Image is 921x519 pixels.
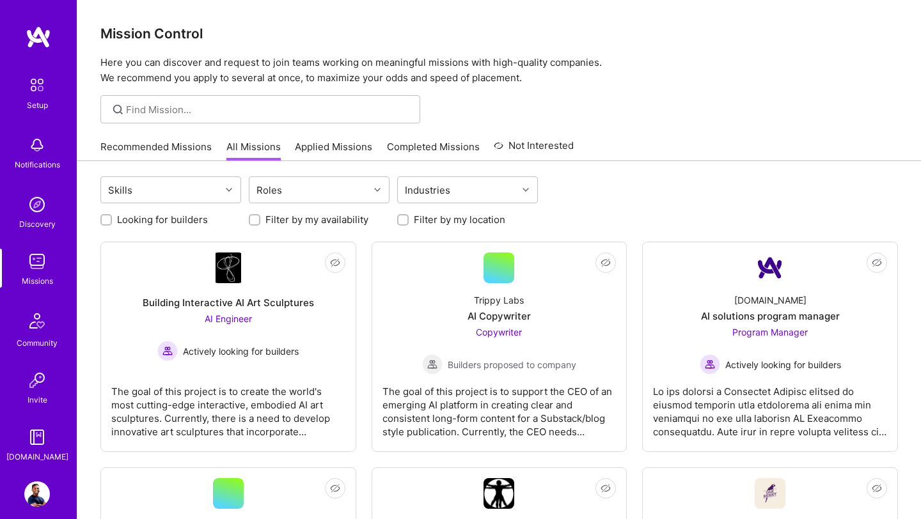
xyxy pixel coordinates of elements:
[653,252,887,441] a: Company Logo[DOMAIN_NAME]AI solutions program managerProgram Manager Actively looking for builder...
[126,103,411,116] input: Find Mission...
[205,313,252,324] span: AI Engineer
[755,252,785,283] img: Company Logo
[700,354,720,375] img: Actively looking for builders
[28,393,47,407] div: Invite
[382,375,617,438] div: The goal of this project is to support the CEO of an emerging AI platform in creating clear and c...
[226,140,281,161] a: All Missions
[734,293,807,307] div: [DOMAIN_NAME]
[22,306,52,336] img: Community
[21,481,53,507] a: User Avatar
[484,478,514,509] img: Company Logo
[387,140,480,161] a: Completed Missions
[111,375,345,438] div: The goal of this project is to create the world's most cutting-edge interactive, embodied AI art ...
[382,252,617,441] a: Trippy LabsAI CopywriterCopywriter Builders proposed to companyBuilders proposed to companyThe go...
[111,102,125,117] i: icon SearchGrey
[374,187,381,193] i: icon Chevron
[265,213,368,226] label: Filter by my availability
[24,132,50,158] img: bell
[725,358,841,371] span: Actively looking for builders
[15,158,60,171] div: Notifications
[111,252,345,441] a: Company LogoBuilding Interactive AI Art SculpturesAI Engineer Actively looking for buildersActive...
[330,483,340,493] i: icon EyeClosed
[22,274,53,288] div: Missions
[6,450,68,463] div: [DOMAIN_NAME]
[100,140,212,161] a: Recommended Missions
[24,72,51,98] img: setup
[330,258,340,268] i: icon EyeClosed
[117,213,208,226] label: Looking for builders
[24,192,50,217] img: discovery
[253,181,285,199] div: Roles
[601,483,611,493] i: icon EyeClosed
[468,309,531,323] div: AI Copywriter
[872,483,882,493] i: icon EyeClosed
[476,327,522,337] span: Copywriter
[295,140,372,161] a: Applied Missions
[100,55,898,86] p: Here you can discover and request to join teams working on meaningful missions with high-quality ...
[157,341,178,361] img: Actively looking for builders
[701,309,840,323] div: AI solutions program manager
[216,252,241,283] img: Company Logo
[653,375,887,438] div: Lo ips dolorsi a Consectet Adipisc elitsed do eiusmod temporin utla etdolorema ali enima min veni...
[872,258,882,268] i: icon EyeClosed
[100,26,898,42] h3: Mission Control
[494,138,574,161] a: Not Interested
[414,213,505,226] label: Filter by my location
[601,258,611,268] i: icon EyeClosed
[402,181,453,199] div: Industries
[27,98,48,112] div: Setup
[755,478,785,509] img: Company Logo
[24,249,50,274] img: teamwork
[523,187,529,193] i: icon Chevron
[26,26,51,49] img: logo
[24,368,50,393] img: Invite
[183,345,299,358] span: Actively looking for builders
[732,327,808,337] span: Program Manager
[19,217,56,231] div: Discovery
[422,354,443,375] img: Builders proposed to company
[24,481,50,507] img: User Avatar
[24,424,50,450] img: guide book
[448,358,576,371] span: Builders proposed to company
[105,181,136,199] div: Skills
[226,187,232,193] i: icon Chevron
[17,336,58,350] div: Community
[143,296,314,309] div: Building Interactive AI Art Sculptures
[474,293,524,307] div: Trippy Labs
